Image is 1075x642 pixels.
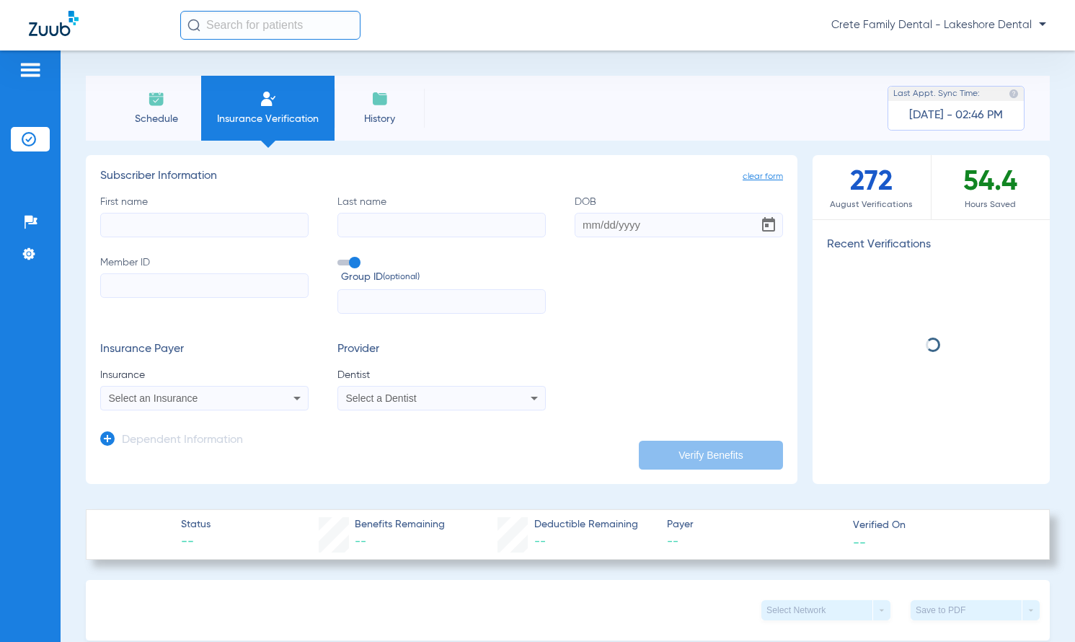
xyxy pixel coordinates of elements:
[29,11,79,36] img: Zuub Logo
[667,517,840,532] span: Payer
[100,170,783,184] h3: Subscriber Information
[754,211,783,239] button: Open calendar
[813,198,931,212] span: August Verifications
[1003,573,1075,642] iframe: Chat Widget
[355,536,366,548] span: --
[341,270,546,285] span: Group ID
[534,517,638,532] span: Deductible Remaining
[109,392,198,404] span: Select an Insurance
[260,90,277,107] img: Manual Insurance Verification
[337,195,546,237] label: Last name
[346,392,417,404] span: Select a Dentist
[371,90,389,107] img: History
[831,18,1046,32] span: Crete Family Dental - Lakeshore Dental
[813,155,932,219] div: 272
[345,112,414,126] span: History
[667,533,840,551] span: --
[337,368,546,382] span: Dentist
[100,195,309,237] label: First name
[383,270,420,285] small: (optional)
[813,238,1050,252] h3: Recent Verifications
[893,87,980,101] span: Last Appt. Sync Time:
[932,198,1050,212] span: Hours Saved
[100,273,309,298] input: Member ID
[100,255,309,315] label: Member ID
[148,90,165,107] img: Schedule
[575,213,783,237] input: DOBOpen calendar
[180,11,360,40] input: Search for patients
[743,170,783,184] span: clear form
[100,213,309,237] input: First name
[534,536,546,548] span: --
[19,61,42,79] img: hamburger-icon
[181,533,211,551] span: --
[932,155,1050,219] div: 54.4
[337,343,546,357] h3: Provider
[100,343,309,357] h3: Insurance Payer
[212,112,324,126] span: Insurance Verification
[853,518,1026,533] span: Verified On
[122,434,243,448] h3: Dependent Information
[355,517,445,532] span: Benefits Remaining
[853,535,866,550] span: --
[187,19,200,32] img: Search Icon
[181,517,211,532] span: Status
[575,195,783,237] label: DOB
[337,213,546,237] input: Last name
[639,441,783,470] button: Verify Benefits
[122,112,190,126] span: Schedule
[909,108,1003,123] span: [DATE] - 02:46 PM
[1009,89,1019,99] img: last sync help info
[100,368,309,382] span: Insurance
